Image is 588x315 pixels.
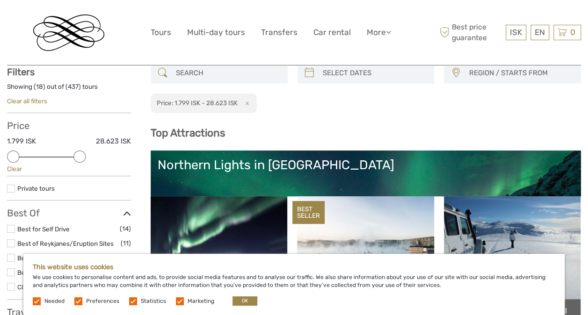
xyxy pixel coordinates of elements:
span: (14) [120,223,131,234]
span: 0 [569,28,577,37]
div: Northern Lights in [GEOGRAPHIC_DATA] [158,157,574,172]
a: Best of Winter [17,269,58,276]
a: Best for Self Drive [17,225,70,233]
label: Statistics [141,297,166,305]
span: (26) [119,252,131,263]
label: 1.799 ISK [7,136,36,146]
a: Classic Tours [17,283,55,291]
span: ISK [510,28,522,37]
a: Tours [151,26,171,39]
a: Private tours [17,185,55,192]
a: Northern Lights in [GEOGRAPHIC_DATA] [158,157,574,223]
label: 437 [68,82,79,91]
label: 18 [36,82,43,91]
h5: This website uses cookies [33,263,555,271]
button: x [239,98,252,108]
div: We use cookies to personalise content and ads, to provide social media features and to analyse ou... [23,254,565,315]
h3: Best Of [7,208,131,219]
label: 28.623 ISK [96,136,131,146]
label: Needed [44,297,65,305]
h2: Price: 1.799 ISK - 28.623 ISK [157,99,238,107]
button: Open LiveChat chat widget [108,14,119,26]
a: More [367,26,391,39]
a: Car rental [313,26,351,39]
strong: Filters [7,66,35,78]
a: Transfers [261,26,298,39]
a: Multi-day tours [187,26,245,39]
label: Marketing [188,297,214,305]
img: Reykjavik Residence [33,14,104,51]
a: Clear all filters [7,97,47,105]
span: Best price guarantee [437,22,503,43]
a: Best of Reykjanes/Eruption Sites [17,240,114,247]
button: OK [232,296,257,306]
label: Preferences [86,297,119,305]
div: Clear [7,165,131,173]
span: (11) [121,238,131,249]
h3: Price [7,120,131,131]
a: Best of Summer [17,254,65,262]
b: Top Attractions [151,127,225,139]
p: We're away right now. Please check back later! [13,16,106,24]
div: EN [530,25,549,40]
input: SELECT DATES [319,65,430,81]
div: BEST SELLER [292,201,325,224]
div: Showing ( ) out of ( ) tours [7,82,131,97]
button: REGION / STARTS FROM [465,65,576,81]
input: SEARCH [172,65,283,81]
